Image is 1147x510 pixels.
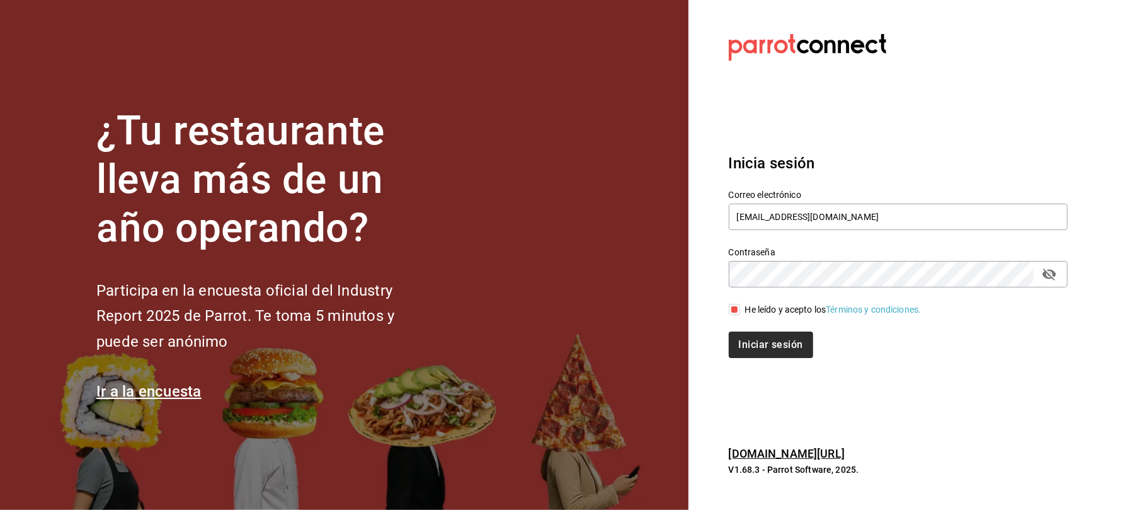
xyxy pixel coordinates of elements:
[729,152,1068,175] h3: Inicia sesión
[729,248,1068,257] label: Contraseña
[96,383,202,400] a: Ir a la encuesta
[96,278,437,355] h2: Participa en la encuesta oficial del Industry Report 2025 de Parrot. Te toma 5 minutos y puede se...
[1039,264,1060,285] button: passwordField
[729,463,1068,476] p: V1.68.3 - Parrot Software, 2025.
[826,304,921,315] a: Términos y condiciones.
[729,447,845,460] a: [DOMAIN_NAME][URL]
[96,107,437,252] h1: ¿Tu restaurante lleva más de un año operando?
[729,204,1068,230] input: Ingresa tu correo electrónico
[729,332,813,358] button: Iniciar sesión
[729,191,1068,200] label: Correo electrónico
[745,303,922,316] div: He leído y acepto los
